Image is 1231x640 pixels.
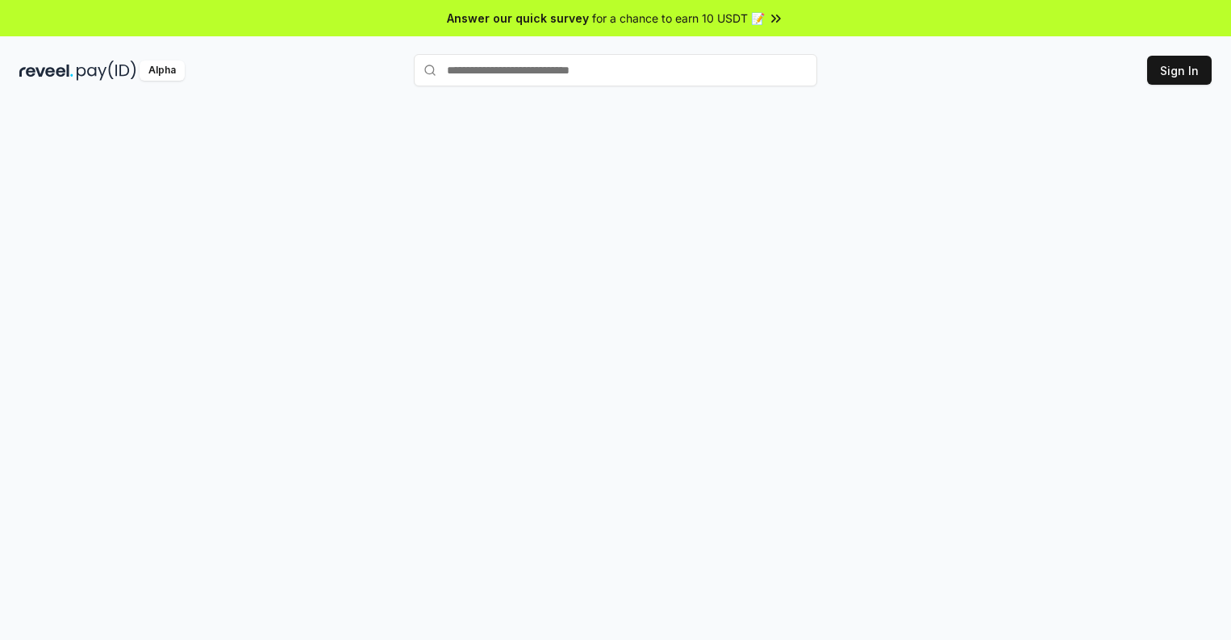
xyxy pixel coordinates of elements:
[140,61,185,81] div: Alpha
[19,61,73,81] img: reveel_dark
[447,10,589,27] span: Answer our quick survey
[77,61,136,81] img: pay_id
[592,10,765,27] span: for a chance to earn 10 USDT 📝
[1147,56,1212,85] button: Sign In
